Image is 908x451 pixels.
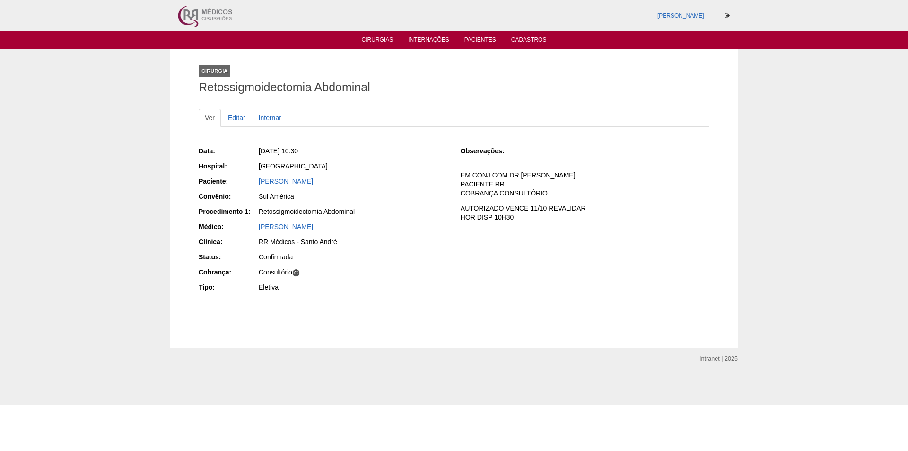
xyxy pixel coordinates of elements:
[259,161,447,171] div: [GEOGRAPHIC_DATA]
[259,147,298,155] span: [DATE] 10:30
[511,36,547,46] a: Cadastros
[199,207,258,216] div: Procedimento 1:
[253,109,288,127] a: Internar
[464,36,496,46] a: Pacientes
[199,65,230,77] div: Cirurgia
[725,13,730,18] i: Sair
[199,146,258,156] div: Data:
[259,267,447,277] div: Consultório
[199,161,258,171] div: Hospital:
[461,204,709,222] p: AUTORIZADO VENCE 11/10 REVALIDAR HOR DISP 10H30
[657,12,704,19] a: [PERSON_NAME]
[199,109,221,127] a: Ver
[292,269,300,277] span: C
[199,252,258,262] div: Status:
[259,237,447,247] div: RR Médicos - Santo André
[259,177,313,185] a: [PERSON_NAME]
[362,36,393,46] a: Cirurgias
[259,192,447,201] div: Sul América
[259,207,447,216] div: Retossigmoidectomia Abdominal
[199,237,258,247] div: Clínica:
[199,192,258,201] div: Convênio:
[259,252,447,262] div: Confirmada
[222,109,252,127] a: Editar
[461,146,520,156] div: Observações:
[259,283,447,292] div: Eletiva
[461,171,709,198] p: EM CONJ COM DR [PERSON_NAME] PACIENTE RR COBRANÇA CONSULTÓRIO
[199,267,258,277] div: Cobrança:
[199,222,258,231] div: Médico:
[199,81,709,93] h1: Retossigmoidectomia Abdominal
[259,223,313,230] a: [PERSON_NAME]
[199,177,258,186] div: Paciente:
[699,354,738,363] div: Intranet | 2025
[408,36,449,46] a: Internações
[199,283,258,292] div: Tipo:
